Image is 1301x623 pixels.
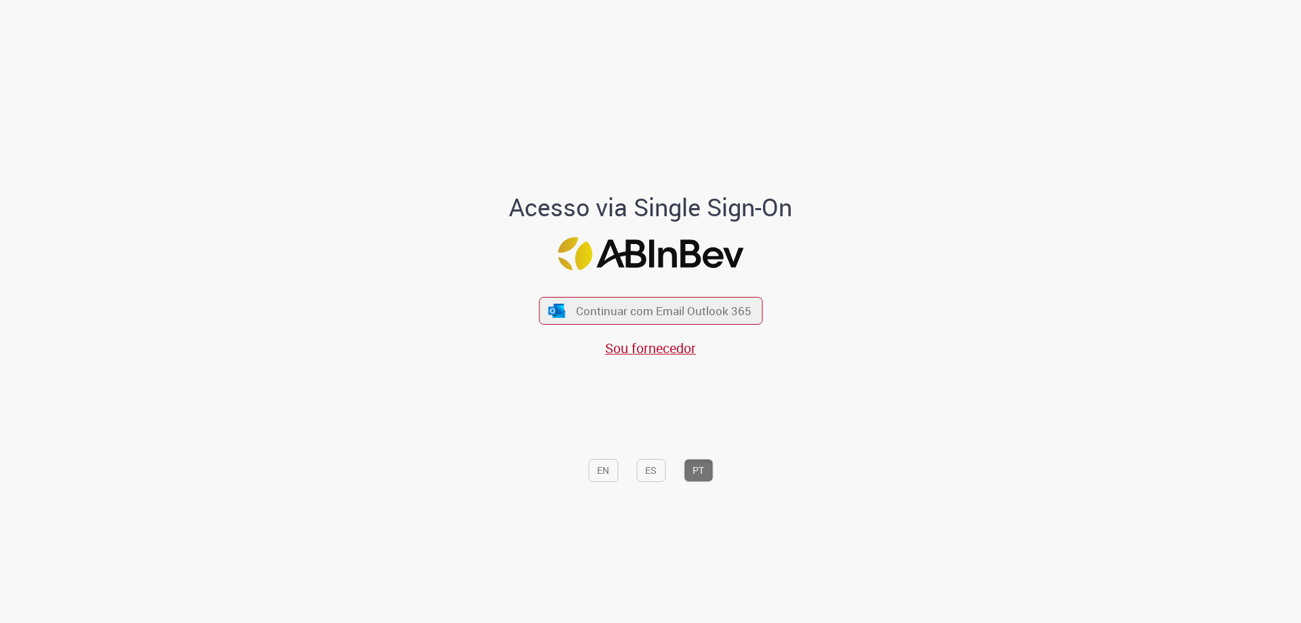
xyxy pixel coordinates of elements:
button: ícone Azure/Microsoft 360 Continuar com Email Outlook 365 [539,297,762,325]
span: Continuar com Email Outlook 365 [576,303,751,319]
button: ES [636,459,665,482]
h1: Acesso via Single Sign-On [463,194,839,221]
img: Logo ABInBev [558,237,743,270]
a: Sou fornecedor [605,339,696,357]
button: PT [684,459,713,482]
img: ícone Azure/Microsoft 360 [548,304,566,318]
button: EN [588,459,618,482]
